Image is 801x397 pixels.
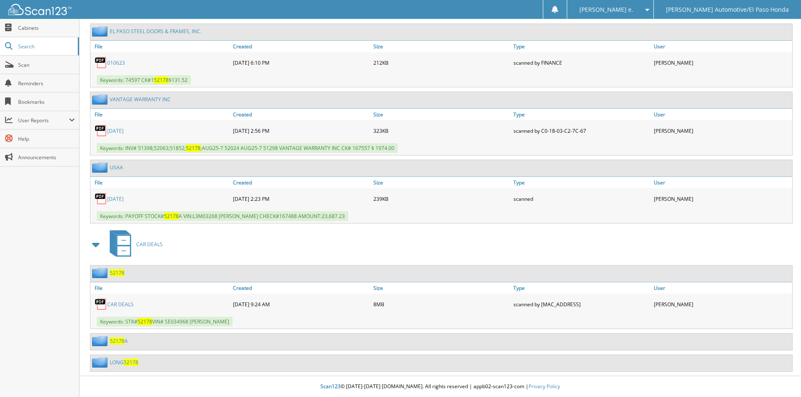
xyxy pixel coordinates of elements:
div: scanned by C0-18-03-C2-7C-67 [511,122,652,139]
a: Type [511,282,652,294]
a: 010623 [107,59,125,66]
img: folder2.png [92,268,110,278]
span: Scan123 [320,383,341,390]
img: folder2.png [92,94,110,105]
a: 52178A [110,337,128,344]
img: scan123-logo-white.svg [8,4,71,15]
a: [DATE] [107,195,124,202]
a: VANTAGE WARRANTY INC [110,96,171,103]
a: File [90,177,231,188]
img: PDF.png [95,298,107,310]
div: [DATE] 2:23 PM [231,190,371,207]
span: [PERSON_NAME] Automotive/El Paso Honda [666,7,789,12]
a: Size [371,177,512,188]
span: Help [18,135,75,142]
span: 52178 [186,145,201,152]
div: [DATE] 9:24 AM [231,296,371,313]
a: [DATE] [107,127,124,134]
a: LONG52178 [110,359,138,366]
a: Type [511,177,652,188]
div: 8MB [371,296,512,313]
div: scanned by [MAC_ADDRESS] [511,296,652,313]
a: EL PASO STEEL DOORS & FRAMES, INC. [110,28,201,35]
span: 52178 [164,213,179,220]
div: [DATE] 6:10 PM [231,54,371,71]
a: CAR DEALS [105,228,163,261]
span: CAR DEALS [136,241,163,248]
img: folder2.png [92,336,110,346]
a: CAR DEALS [107,301,134,308]
div: scanned by FINANCE [511,54,652,71]
span: Scan [18,61,75,68]
img: folder2.png [92,26,110,37]
a: USAA [110,164,123,171]
span: Bookmarks [18,98,75,105]
span: 52178 [124,359,138,366]
img: PDF.png [95,192,107,205]
div: 212KB [371,54,512,71]
img: folder2.png [92,357,110,368]
a: Created [231,109,371,120]
a: Type [511,41,652,52]
div: [DATE] 2:56 PM [231,122,371,139]
span: Keywords: 74597 CK#1 $131.52 [97,75,191,85]
a: Size [371,282,512,294]
a: File [90,282,231,294]
a: User [652,282,792,294]
img: folder2.png [92,162,110,173]
a: Size [371,41,512,52]
a: Privacy Policy [529,383,560,390]
a: Type [511,109,652,120]
div: [PERSON_NAME] [652,54,792,71]
a: User [652,109,792,120]
div: 323KB [371,122,512,139]
span: User Reports [18,117,69,124]
a: File [90,41,231,52]
span: Announcements [18,154,75,161]
span: [PERSON_NAME] e. [579,7,633,12]
span: Reminders [18,80,75,87]
span: Keywords: PAYOFF STOCK# A VIN:L3M03268 [PERSON_NAME] CHECK#167488 AMOUNT:23,687.23 [97,211,348,221]
span: Cabinets [18,24,75,32]
a: Created [231,41,371,52]
div: © [DATE]-[DATE] [DOMAIN_NAME]. All rights reserved | appb02-scan123-com | [79,376,801,397]
a: Size [371,109,512,120]
a: Created [231,282,371,294]
a: Created [231,177,371,188]
div: scanned [511,190,652,207]
div: [PERSON_NAME] [652,296,792,313]
span: Search [18,43,74,50]
div: [PERSON_NAME] [652,122,792,139]
img: PDF.png [95,124,107,137]
span: Keywords: STK# VIN# SE034968 [PERSON_NAME] [97,317,233,326]
a: File [90,109,231,120]
div: [PERSON_NAME] [652,190,792,207]
div: 239KB [371,190,512,207]
a: 52178 [110,269,124,276]
span: Keywords: INV# 51398;52063;51852; ;AUG25-7 52024 AUG25-7 51298 VANTAGE WARRANTY INC CK# 167557 $ ... [97,143,398,153]
a: User [652,41,792,52]
span: 52178 [154,76,169,84]
a: User [652,177,792,188]
span: 52178 [137,318,152,325]
img: PDF.png [95,56,107,69]
span: 52178 [110,337,124,344]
